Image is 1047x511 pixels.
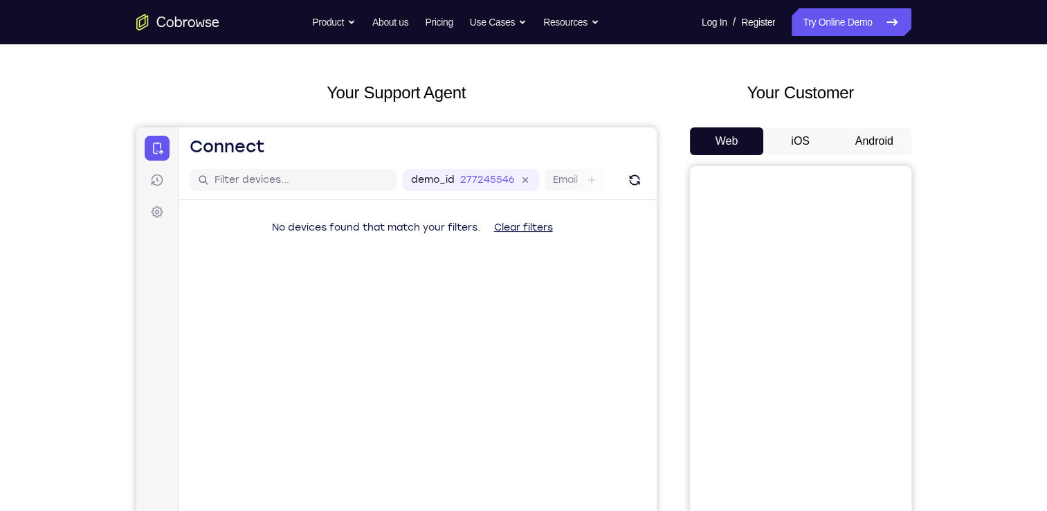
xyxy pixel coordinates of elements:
[702,8,727,36] a: Log In
[733,14,736,30] span: /
[543,8,599,36] button: Resources
[792,8,911,36] a: Try Online Demo
[425,8,453,36] a: Pricing
[136,94,344,106] span: No devices found that match your filters.
[372,8,408,36] a: About us
[741,8,775,36] a: Register
[239,417,323,445] button: 6-digit code
[837,127,911,155] button: Android
[690,80,911,105] h2: Your Customer
[470,8,527,36] button: Use Cases
[690,127,764,155] button: Web
[312,8,356,36] button: Product
[763,127,837,155] button: iOS
[136,14,219,30] a: Go to the home page
[136,80,657,105] h2: Your Support Agent
[347,87,428,114] button: Clear filters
